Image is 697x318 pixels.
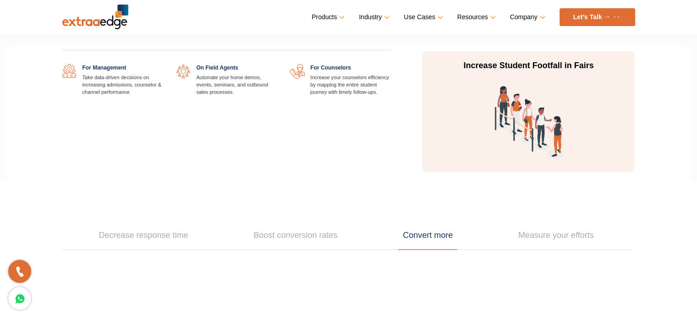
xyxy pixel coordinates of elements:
a: Resources [457,11,494,24]
a: Let’s Talk [560,8,635,26]
p: Increase Student Footfall in Fairs [442,60,615,71]
a: Measure your efforts [514,221,598,250]
a: Boost conversion rates [249,221,342,250]
a: Company [510,11,543,24]
a: Decrease response time [94,221,193,250]
a: Use Cases [404,11,441,24]
a: Products [312,11,343,24]
a: Convert more [398,221,457,250]
a: Industry [359,11,388,24]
